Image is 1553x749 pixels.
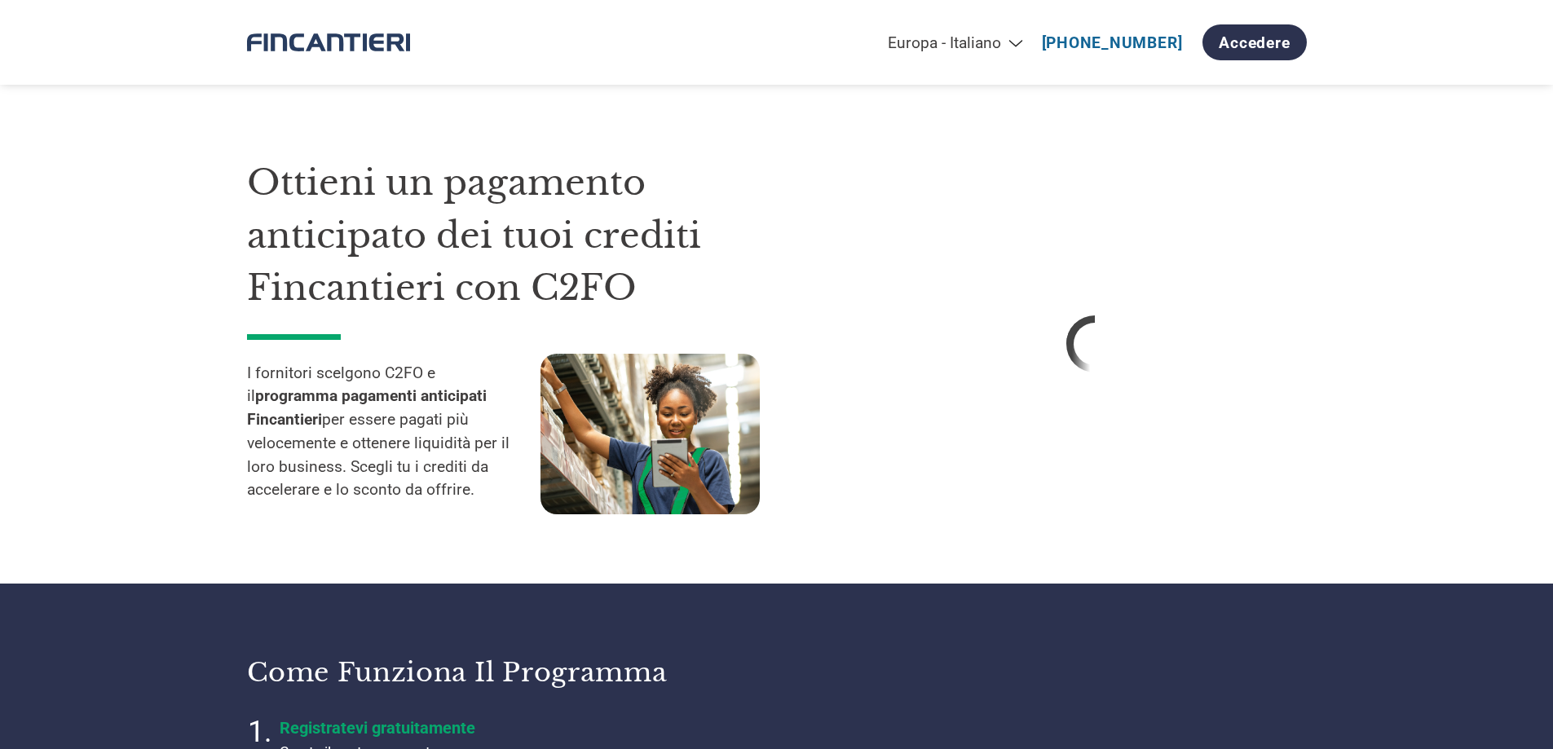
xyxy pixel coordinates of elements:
[1042,33,1183,52] a: [PHONE_NUMBER]
[247,362,540,503] p: I fornitori scelgono C2FO e il per essere pagati più velocemente e ottenere liquidità per il loro...
[280,718,687,738] h4: Registratevi gratuitamente
[540,354,760,514] img: supply chain worker
[247,386,487,429] strong: programma pagamenti anticipati Fincantieri
[247,156,834,315] h1: Ottieni un pagamento anticipato dei tuoi crediti Fincantieri con C2FO
[247,20,410,65] img: Fincantieri
[247,656,757,689] h3: Come funziona il programma
[1202,24,1306,60] a: Accedere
